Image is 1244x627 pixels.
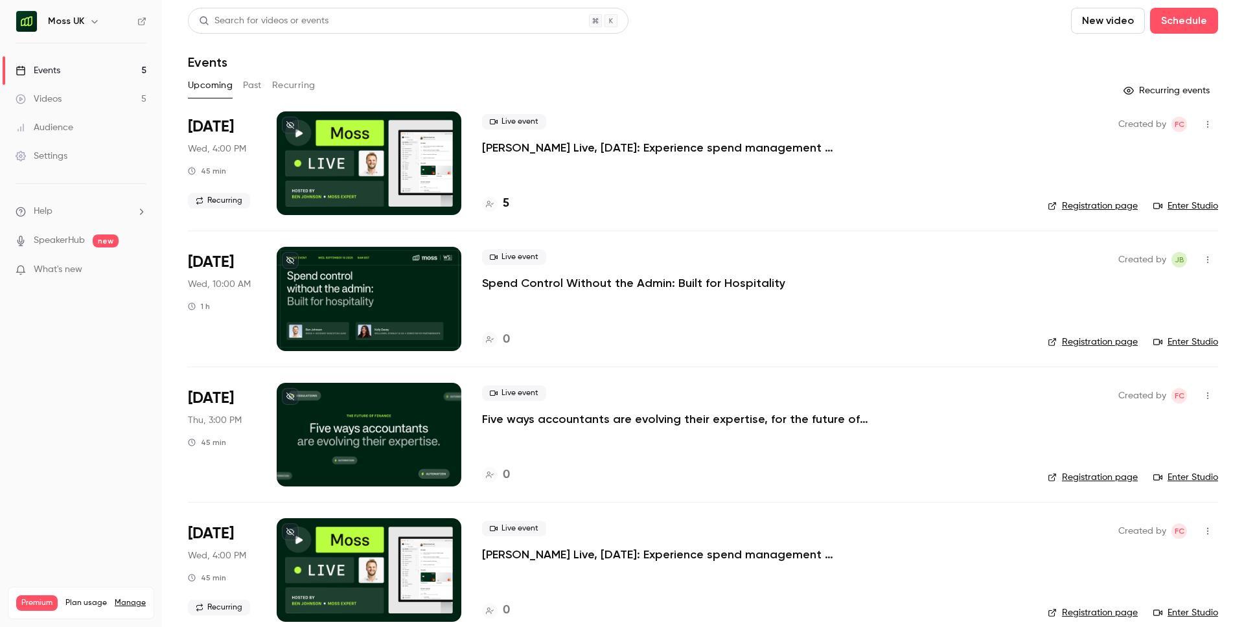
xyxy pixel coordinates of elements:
div: Audience [16,121,73,134]
div: Oct 1 Wed, 3:00 PM (Europe/London) [188,518,256,622]
span: Wed, 4:00 PM [188,549,246,562]
span: Jara Bockx [1171,252,1187,268]
h6: Moss UK [48,15,84,28]
div: 1 h [188,301,210,312]
span: [DATE] [188,388,234,409]
span: Plan usage [65,598,107,608]
li: help-dropdown-opener [16,205,146,218]
a: 0 [482,602,510,619]
a: Enter Studio [1153,336,1218,348]
span: FC [1175,388,1184,404]
span: [DATE] [188,117,234,137]
button: Schedule [1150,8,1218,34]
a: Spend Control Without the Admin: Built for Hospitality [482,275,785,291]
a: Enter Studio [1153,471,1218,484]
span: FC [1175,117,1184,132]
span: new [93,234,119,247]
div: 45 min [188,166,226,176]
div: Events [16,64,60,77]
a: Enter Studio [1153,199,1218,212]
h4: 0 [503,466,510,484]
span: JB [1175,252,1184,268]
span: Live event [482,249,546,265]
span: [DATE] [188,523,234,544]
span: Created by [1118,388,1166,404]
a: Registration page [1048,199,1138,212]
h1: Events [188,54,227,70]
span: Recurring [188,193,250,209]
iframe: Noticeable Trigger [131,264,146,276]
button: New video [1071,8,1145,34]
a: Registration page [1048,336,1138,348]
span: Premium [16,595,58,611]
a: 0 [482,331,510,348]
span: Felicity Cator [1171,523,1187,539]
span: FC [1175,523,1184,539]
a: Registration page [1048,471,1138,484]
div: Settings [16,150,67,163]
button: Recurring [272,75,316,96]
a: SpeakerHub [34,234,85,247]
span: Help [34,205,52,218]
div: Search for videos or events [199,14,328,28]
span: Felicity Cator [1171,388,1187,404]
span: Thu, 3:00 PM [188,414,242,427]
a: 5 [482,195,509,212]
a: 0 [482,466,510,484]
h4: 0 [503,331,510,348]
button: Recurring events [1118,80,1218,101]
div: 45 min [188,437,226,448]
button: Upcoming [188,75,233,96]
span: Recurring [188,600,250,615]
span: What's new [34,263,82,277]
span: Live event [482,114,546,130]
a: [PERSON_NAME] Live, [DATE]: Experience spend management automation with [PERSON_NAME] [482,140,871,155]
div: Sep 11 Thu, 2:00 PM (Europe/London) [188,383,256,486]
span: Felicity Cator [1171,117,1187,132]
span: Live event [482,385,546,401]
span: [DATE] [188,252,234,273]
a: Five ways accountants are evolving their expertise, for the future of finance [482,411,871,427]
a: Registration page [1048,606,1138,619]
div: Sep 3 Wed, 3:00 PM (Europe/London) [188,111,256,215]
div: Videos [16,93,62,106]
a: Enter Studio [1153,606,1218,619]
div: Sep 10 Wed, 9:00 AM (Europe/London) [188,247,256,350]
img: Moss UK [16,11,37,32]
span: Created by [1118,117,1166,132]
span: Live event [482,521,546,536]
h4: 5 [503,195,509,212]
span: Created by [1118,252,1166,268]
button: Past [243,75,262,96]
span: Wed, 10:00 AM [188,278,251,291]
a: [PERSON_NAME] Live, [DATE]: Experience spend management automation with [PERSON_NAME] [482,547,871,562]
h4: 0 [503,602,510,619]
span: Created by [1118,523,1166,539]
a: Manage [115,598,146,608]
span: Wed, 4:00 PM [188,142,246,155]
div: 45 min [188,573,226,583]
